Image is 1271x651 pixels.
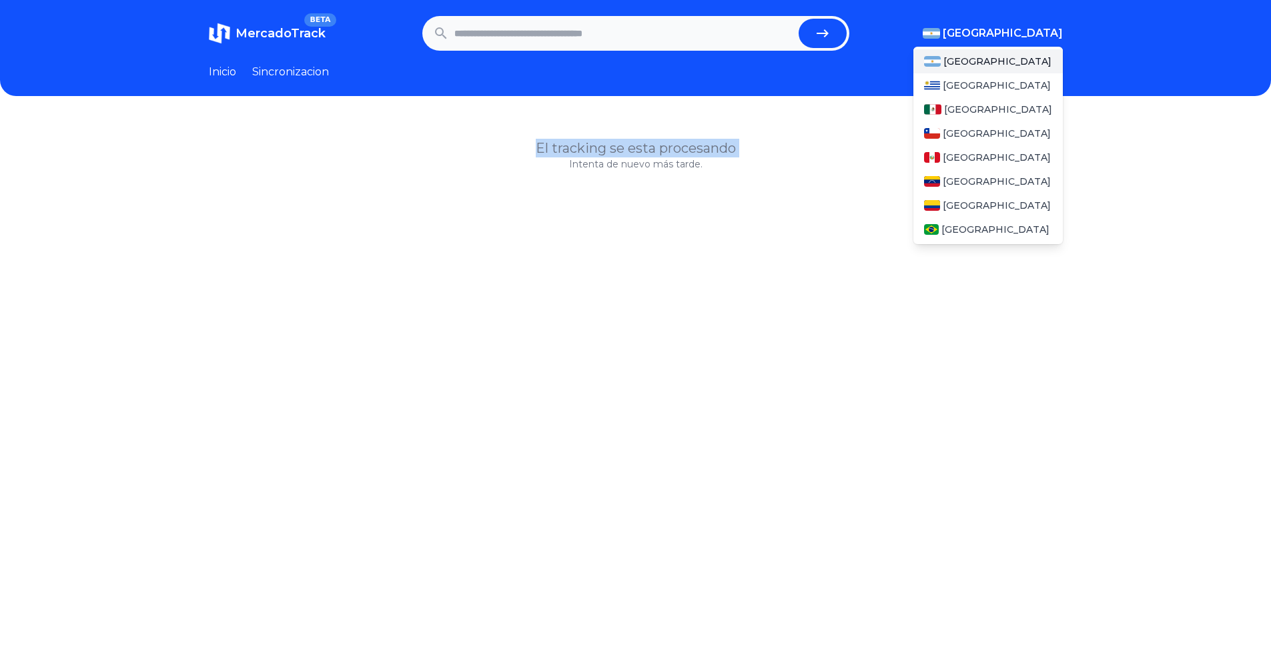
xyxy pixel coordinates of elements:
[943,127,1051,140] span: [GEOGRAPHIC_DATA]
[941,223,1049,236] span: [GEOGRAPHIC_DATA]
[913,97,1063,121] a: Mexico[GEOGRAPHIC_DATA]
[923,28,940,39] img: Argentina
[913,145,1063,169] a: Peru[GEOGRAPHIC_DATA]
[943,175,1051,188] span: [GEOGRAPHIC_DATA]
[209,64,236,80] a: Inicio
[209,157,1063,171] p: Intenta de nuevo más tarde.
[943,55,1051,68] span: [GEOGRAPHIC_DATA]
[944,103,1052,116] span: [GEOGRAPHIC_DATA]
[924,176,940,187] img: Venezuela
[943,79,1051,92] span: [GEOGRAPHIC_DATA]
[943,25,1063,41] span: [GEOGRAPHIC_DATA]
[913,217,1063,241] a: Brasil[GEOGRAPHIC_DATA]
[209,23,230,44] img: MercadoTrack
[923,25,1063,41] button: [GEOGRAPHIC_DATA]
[924,152,940,163] img: Peru
[913,169,1063,193] a: Venezuela[GEOGRAPHIC_DATA]
[924,104,941,115] img: Mexico
[304,13,336,27] span: BETA
[913,193,1063,217] a: Colombia[GEOGRAPHIC_DATA]
[236,26,326,41] span: MercadoTrack
[943,151,1051,164] span: [GEOGRAPHIC_DATA]
[924,56,941,67] img: Argentina
[209,23,326,44] a: MercadoTrackBETA
[913,121,1063,145] a: Chile[GEOGRAPHIC_DATA]
[913,73,1063,97] a: Uruguay[GEOGRAPHIC_DATA]
[913,49,1063,73] a: Argentina[GEOGRAPHIC_DATA]
[252,64,329,80] a: Sincronizacion
[924,128,940,139] img: Chile
[943,199,1051,212] span: [GEOGRAPHIC_DATA]
[924,80,940,91] img: Uruguay
[209,139,1063,157] h1: El tracking se esta procesando
[924,224,939,235] img: Brasil
[924,200,940,211] img: Colombia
